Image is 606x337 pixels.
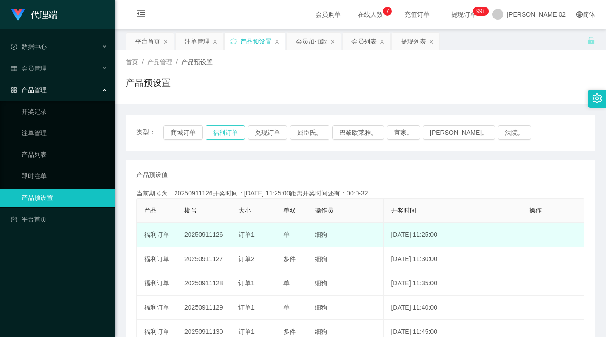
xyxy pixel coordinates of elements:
[11,210,108,228] a: 图标： 仪表板平台首页
[384,271,522,296] td: [DATE] 11:35:00
[592,93,602,103] i: 图标： 设置
[177,247,231,271] td: 20250911127
[176,58,178,66] span: /
[387,125,420,140] button: 宜家。
[351,33,377,50] div: 会员列表
[296,33,327,50] div: 会员加扣款
[147,58,172,66] span: 产品管理
[238,255,255,262] span: 订单2
[283,304,290,311] span: 单
[22,65,47,72] font: 会员管理
[22,43,47,50] font: 数据中心
[22,167,108,185] a: 即时注单
[307,271,384,296] td: 细狗
[429,39,434,44] i: 图标： 关闭
[283,231,290,238] span: 单
[163,39,168,44] i: 图标： 关闭
[238,328,255,335] span: 订单1
[283,279,290,287] span: 单
[384,223,522,247] td: [DATE] 11:25:00
[401,33,426,50] div: 提现列表
[11,65,17,71] i: 图标： table
[283,207,296,214] span: 单双
[163,125,203,140] button: 商城订单
[451,11,476,18] font: 提现订单
[177,223,231,247] td: 20250911126
[142,58,144,66] span: /
[583,11,595,18] font: 简体
[11,44,17,50] i: 图标： check-circle-o
[576,11,583,18] i: 图标： global
[136,125,163,140] span: 类型：
[137,296,177,320] td: 福利订单
[126,76,171,89] h1: 产品预设置
[248,125,287,140] button: 兑现订单
[274,39,280,44] i: 图标： 关闭
[22,124,108,142] a: 注单管理
[22,189,108,207] a: 产品预设置
[332,125,384,140] button: 巴黎欧莱雅。
[22,102,108,120] a: 开奖记录
[238,304,255,311] span: 订单1
[315,207,334,214] span: 操作员
[137,223,177,247] td: 福利订单
[307,223,384,247] td: 细狗
[22,86,47,93] font: 产品管理
[144,207,157,214] span: 产品
[423,125,495,140] button: [PERSON_NAME]。
[206,125,245,140] button: 福利订单
[135,33,160,50] div: 平台首页
[136,189,584,198] div: 当前期号为：20250911126开奖时间：[DATE] 11:25:00距离开奖时间还有：00:0-32
[184,33,210,50] div: 注单管理
[136,170,168,180] span: 产品预设值
[529,207,542,214] span: 操作
[181,58,213,66] span: 产品预设置
[498,125,531,140] button: 法院。
[238,207,251,214] span: 大小
[22,146,108,164] a: 产品列表
[177,296,231,320] td: 20250911129
[238,231,255,238] span: 订单1
[391,207,416,214] span: 开奖时间
[307,296,384,320] td: 细狗
[473,7,489,16] sup: 1158
[184,207,197,214] span: 期号
[384,247,522,271] td: [DATE] 11:30:00
[230,38,237,44] i: 图标： 同步
[386,7,389,16] p: 7
[379,39,385,44] i: 图标： 关闭
[240,33,272,50] div: 产品预设置
[31,0,57,29] h1: 代理端
[330,39,335,44] i: 图标： 关闭
[126,0,156,29] i: 图标： menu-fold
[137,271,177,296] td: 福利订单
[358,11,383,18] font: 在线人数
[177,271,231,296] td: 20250911128
[137,247,177,271] td: 福利订单
[126,58,138,66] span: 首页
[384,296,522,320] td: [DATE] 11:40:00
[383,7,392,16] sup: 7
[307,247,384,271] td: 细狗
[404,11,430,18] font: 充值订单
[11,9,25,22] img: logo.9652507e.png
[11,11,57,18] a: 代理端
[283,328,296,335] span: 多件
[238,279,255,287] span: 订单1
[290,125,329,140] button: 屈臣氏。
[11,87,17,93] i: 图标： AppStore-O
[283,255,296,262] span: 多件
[587,36,595,44] i: 图标： 解锁
[212,39,218,44] i: 图标： 关闭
